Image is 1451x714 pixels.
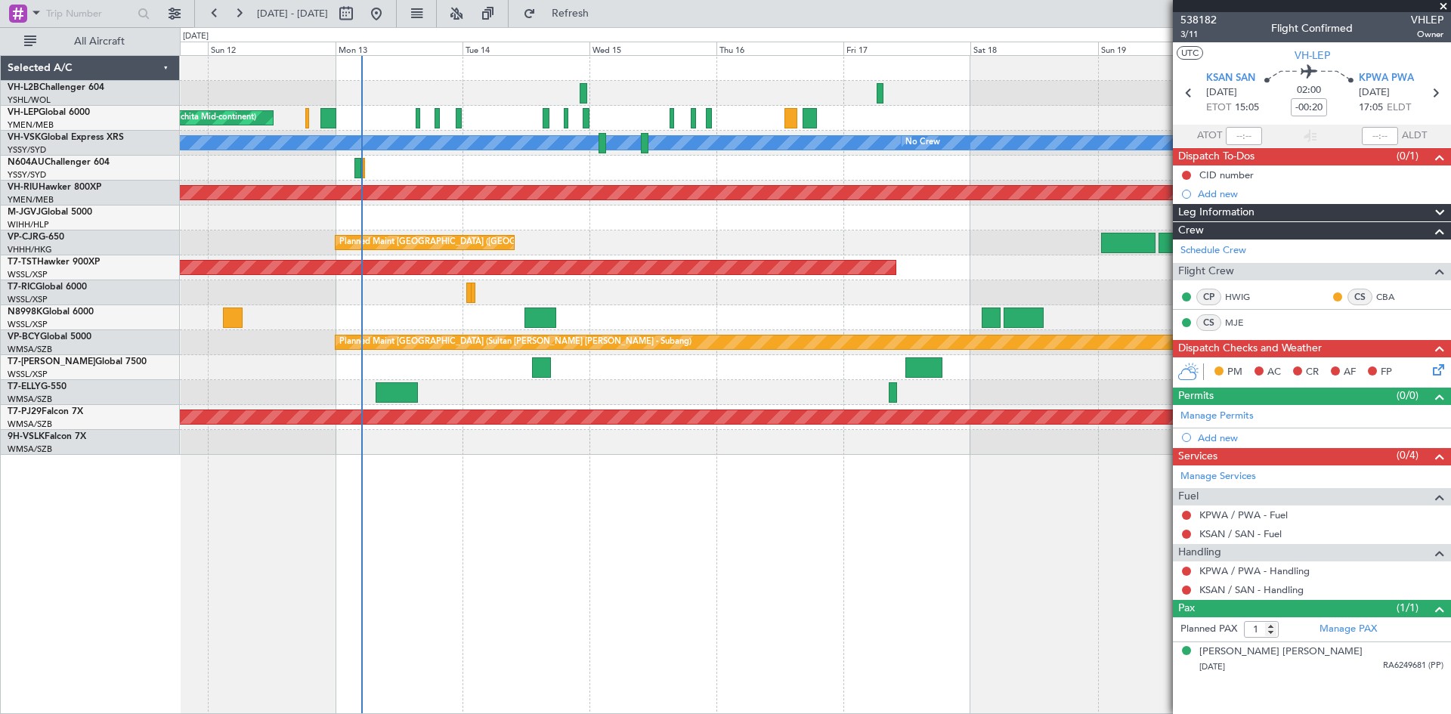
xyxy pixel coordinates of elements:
span: VH-LEP [8,108,39,117]
a: Manage Permits [1180,409,1254,424]
span: (0/4) [1397,447,1419,463]
div: [DATE] [183,30,209,43]
div: Sat 18 [970,42,1097,55]
a: T7-TSTHawker 900XP [8,258,100,267]
div: Add new [1198,431,1443,444]
div: Thu 16 [716,42,843,55]
label: Planned PAX [1180,622,1237,637]
div: CID number [1199,168,1254,181]
a: Schedule Crew [1180,243,1246,258]
a: T7-PJ29Falcon 7X [8,407,83,416]
a: YSSY/SYD [8,144,46,156]
span: VH-VSK [8,133,41,142]
span: 3/11 [1180,28,1217,41]
span: [DATE] [1206,85,1237,100]
a: VH-L2BChallenger 604 [8,83,104,92]
span: ELDT [1387,100,1411,116]
span: Pax [1178,600,1195,617]
span: Dispatch To-Dos [1178,148,1255,165]
a: Manage PAX [1320,622,1377,637]
input: --:-- [1226,127,1262,145]
span: Owner [1411,28,1443,41]
a: YSHL/WOL [8,94,51,106]
div: Flight Confirmed [1271,20,1353,36]
div: Fri 17 [843,42,970,55]
div: CS [1196,314,1221,331]
div: Add new [1198,187,1443,200]
span: Dispatch Checks and Weather [1178,340,1322,357]
a: CBA [1376,290,1410,304]
a: MJE [1225,316,1259,329]
a: WSSL/XSP [8,319,48,330]
a: N8998KGlobal 6000 [8,308,94,317]
span: AC [1267,365,1281,380]
span: T7-PJ29 [8,407,42,416]
span: T7-TST [8,258,37,267]
span: All Aircraft [39,36,159,47]
a: WMSA/SZB [8,344,52,355]
a: 9H-VSLKFalcon 7X [8,432,86,441]
a: YMEN/MEB [8,194,54,206]
a: VP-CJRG-650 [8,233,64,242]
span: Crew [1178,222,1204,240]
div: [PERSON_NAME] [PERSON_NAME] [1199,644,1363,660]
a: M-JGVJGlobal 5000 [8,208,92,217]
a: WIHH/HLP [8,219,49,230]
span: VP-CJR [8,233,39,242]
a: WSSL/XSP [8,369,48,380]
a: WMSA/SZB [8,419,52,430]
a: KPWA / PWA - Handling [1199,564,1310,577]
span: Permits [1178,388,1214,405]
span: 538182 [1180,12,1217,28]
a: WSSL/XSP [8,294,48,305]
span: CR [1306,365,1319,380]
a: VH-LEPGlobal 6000 [8,108,90,117]
button: UTC [1177,46,1203,60]
div: No Crew [905,131,940,154]
a: VHHH/HKG [8,244,52,255]
a: VH-VSKGlobal Express XRS [8,133,124,142]
span: 17:05 [1359,100,1383,116]
a: YSSY/SYD [8,169,46,181]
a: VH-RIUHawker 800XP [8,183,101,192]
a: KPWA / PWA - Fuel [1199,508,1288,521]
span: M-JGVJ [8,208,41,217]
a: HWIG [1225,290,1259,304]
div: Planned Maint [GEOGRAPHIC_DATA] ([GEOGRAPHIC_DATA] Intl) [339,231,592,254]
span: VHLEP [1411,12,1443,28]
a: T7-ELLYG-550 [8,382,67,391]
a: WSSL/XSP [8,269,48,280]
span: (0/1) [1397,148,1419,164]
span: Fuel [1178,488,1199,505]
div: Planned Maint [GEOGRAPHIC_DATA] (Sultan [PERSON_NAME] [PERSON_NAME] - Subang) [339,331,691,354]
span: VH-L2B [8,83,39,92]
button: All Aircraft [17,29,164,54]
input: Trip Number [46,2,133,25]
span: 15:05 [1235,100,1259,116]
span: VH-RIU [8,183,39,192]
a: T7-[PERSON_NAME]Global 7500 [8,357,147,366]
span: (0/0) [1397,388,1419,403]
a: KSAN / SAN - Fuel [1199,527,1282,540]
span: KPWA PWA [1359,71,1414,86]
span: N604AU [8,158,45,167]
span: RA6249681 (PP) [1383,660,1443,672]
span: Refresh [539,8,602,19]
span: KSAN SAN [1206,71,1255,86]
div: CP [1196,289,1221,305]
span: ATOT [1197,128,1222,144]
div: CS [1347,289,1372,305]
a: T7-RICGlobal 6000 [8,283,87,292]
span: VH-LEP [1295,48,1330,63]
span: T7-RIC [8,283,36,292]
span: [DATE] [1199,661,1225,672]
span: 9H-VSLK [8,432,45,441]
span: [DATE] [1359,85,1390,100]
span: T7-ELLY [8,382,41,391]
span: Flight Crew [1178,263,1234,280]
a: N604AUChallenger 604 [8,158,110,167]
span: Services [1178,448,1217,465]
a: WMSA/SZB [8,394,52,405]
span: Leg Information [1178,204,1255,221]
span: ETOT [1206,100,1231,116]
